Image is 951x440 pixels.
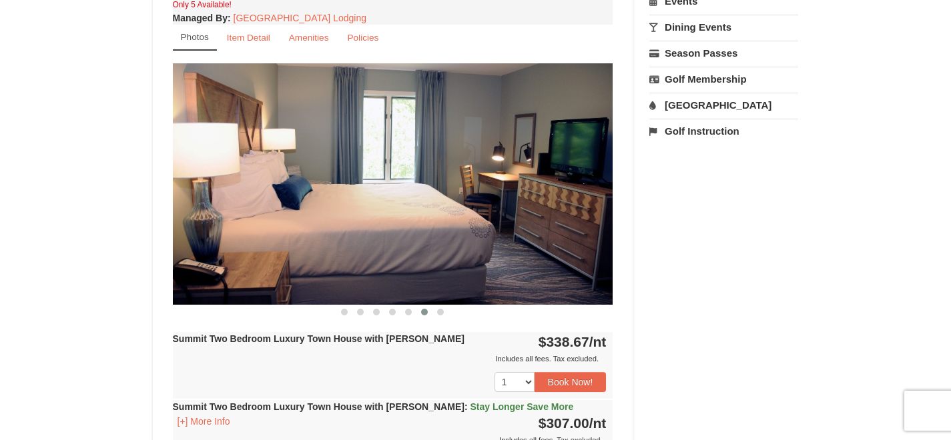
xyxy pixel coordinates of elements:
small: Amenities [289,33,329,43]
a: Item Detail [218,25,279,51]
div: Includes all fees. Tax excluded. [173,352,607,365]
strong: Summit Two Bedroom Luxury Town House with [PERSON_NAME] [173,333,464,344]
a: Photos [173,25,217,51]
strong: $338.67 [539,334,607,349]
a: Golf Membership [649,67,798,91]
strong: : [173,13,231,23]
a: Golf Instruction [649,119,798,143]
a: Dining Events [649,15,798,39]
a: Amenities [280,25,338,51]
strong: Summit Two Bedroom Luxury Town House with [PERSON_NAME] [173,401,574,412]
a: [GEOGRAPHIC_DATA] [649,93,798,117]
a: [GEOGRAPHIC_DATA] Lodging [234,13,366,23]
a: Policies [338,25,387,51]
span: Managed By [173,13,228,23]
span: $307.00 [539,415,589,431]
span: : [464,401,468,412]
button: Book Now! [535,372,607,392]
a: Season Passes [649,41,798,65]
small: Photos [181,32,209,42]
small: Item Detail [227,33,270,43]
span: /nt [589,415,607,431]
span: /nt [589,334,607,349]
img: 18876286-208-faf94db9.png [173,63,613,304]
span: Stay Longer Save More [470,401,573,412]
small: Policies [347,33,378,43]
button: [+] More Info [173,414,235,429]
